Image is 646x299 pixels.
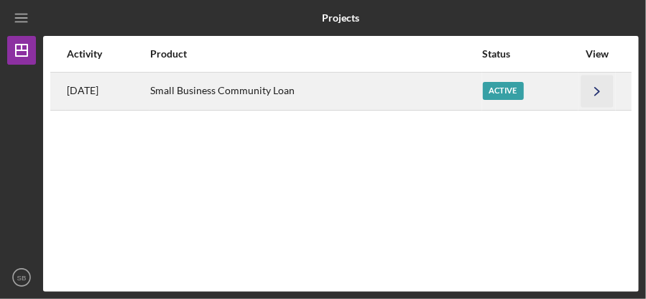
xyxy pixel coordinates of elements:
div: Activity [67,48,149,60]
div: Product [150,48,481,60]
div: Active [483,82,524,100]
time: 2025-08-07 00:07 [67,85,98,96]
div: Status [483,48,578,60]
button: SB [7,263,36,292]
div: Small Business Community Loan [150,73,481,109]
text: SB [17,274,27,282]
b: Projects [322,12,359,24]
div: View [579,48,615,60]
